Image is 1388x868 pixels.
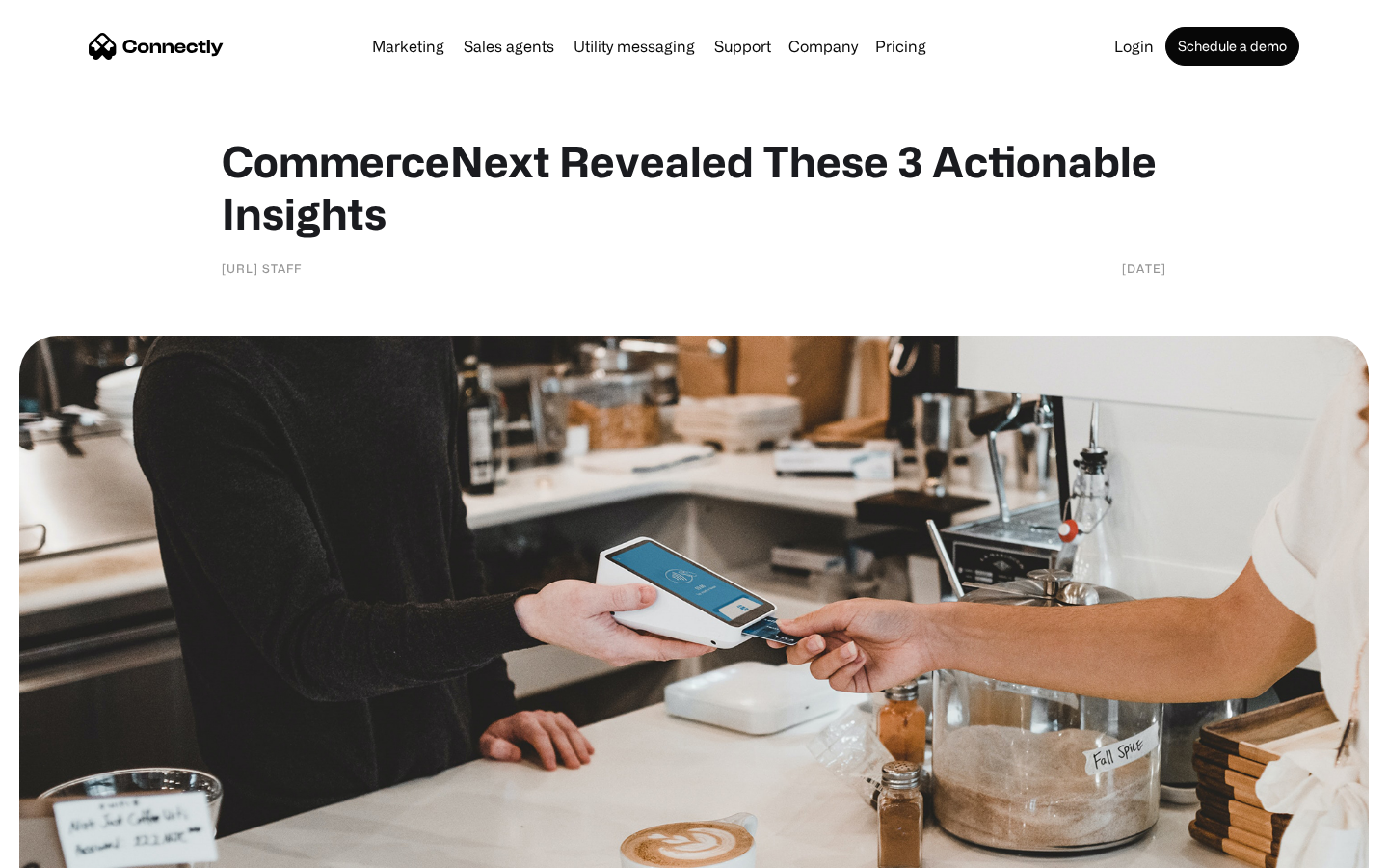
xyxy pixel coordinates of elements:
[39,834,116,861] ul: Language list
[19,834,116,861] aside: Language selected: English
[1122,258,1166,278] div: [DATE]
[456,39,562,54] a: Sales agents
[364,39,452,54] a: Marketing
[707,39,779,54] a: Support
[566,39,703,54] a: Utility messaging
[222,135,1166,239] h1: CommerceNext Revealed These 3 Actionable Insights
[867,39,934,54] a: Pricing
[1107,39,1161,54] a: Login
[222,258,302,278] div: [URL] Staff
[788,33,858,60] div: Company
[1165,27,1299,66] a: Schedule a demo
